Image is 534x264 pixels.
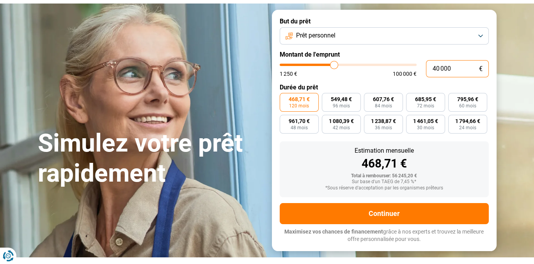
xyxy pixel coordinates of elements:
span: 961,70 € [289,118,310,124]
span: 84 mois [375,103,392,108]
span: € [479,66,483,72]
span: 1 250 € [280,71,297,77]
h1: Simulez votre prêt rapidement [38,128,263,189]
span: 96 mois [333,103,350,108]
span: 24 mois [459,125,476,130]
button: Prêt personnel [280,27,489,45]
label: Montant de l'emprunt [280,51,489,58]
span: 1 080,39 € [329,118,354,124]
span: Prêt personnel [296,31,335,40]
span: 1 794,66 € [455,118,480,124]
span: 100 000 € [393,71,417,77]
div: Total à rembourser: 56 245,20 € [286,173,483,179]
span: Maximisez vos chances de financement [284,228,383,235]
div: Sur base d'un TAEG de 7,45 %* [286,179,483,185]
div: *Sous réserve d'acceptation par les organismes prêteurs [286,186,483,191]
label: But du prêt [280,18,489,25]
label: Durée du prêt [280,84,489,91]
div: 468,71 € [286,158,483,169]
span: 30 mois [417,125,434,130]
span: 607,76 € [373,96,394,102]
span: 42 mois [333,125,350,130]
span: 48 mois [291,125,308,130]
span: 1 461,05 € [413,118,438,124]
span: 685,95 € [415,96,436,102]
button: Continuer [280,203,489,224]
span: 1 238,87 € [371,118,396,124]
span: 60 mois [459,103,476,108]
span: 36 mois [375,125,392,130]
span: 795,96 € [457,96,478,102]
p: grâce à nos experts et trouvez la meilleure offre personnalisée pour vous. [280,228,489,243]
span: 120 mois [289,103,309,108]
div: Estimation mensuelle [286,148,483,154]
span: 72 mois [417,103,434,108]
span: 549,48 € [331,96,352,102]
span: 468,71 € [289,96,310,102]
